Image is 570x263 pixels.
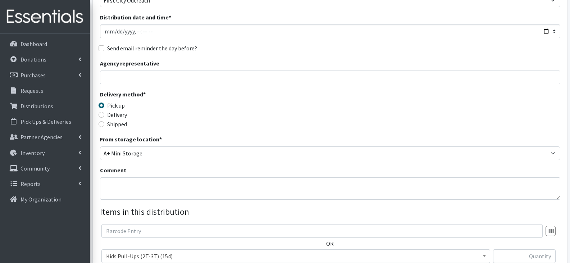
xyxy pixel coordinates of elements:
a: Community [3,161,87,176]
p: Reports [20,180,41,187]
p: Inventory [20,149,45,157]
label: Comment [100,166,126,174]
p: Partner Agencies [20,133,63,141]
span: Kids Pull-Ups (2T-3T) (154) [106,251,485,261]
p: Donations [20,56,46,63]
p: Dashboard [20,40,47,47]
p: Purchases [20,72,46,79]
a: Inventory [3,146,87,160]
legend: Items in this distribution [100,205,560,218]
input: Quantity [493,249,556,263]
p: Community [20,165,50,172]
p: Pick Ups & Deliveries [20,118,71,125]
label: Delivery [107,110,127,119]
label: Send email reminder the day before? [107,44,197,53]
input: Barcode Entry [101,224,543,238]
img: HumanEssentials [3,5,87,29]
label: Pick up [107,101,125,110]
abbr: required [143,91,146,98]
a: Pick Ups & Deliveries [3,114,87,129]
a: Partner Agencies [3,130,87,144]
label: Agency representative [100,59,159,68]
abbr: required [159,136,162,143]
label: OR [326,239,334,248]
label: From storage location [100,135,162,144]
p: Requests [20,87,43,94]
a: Requests [3,83,87,98]
p: My Organization [20,196,61,203]
abbr: required [169,14,171,21]
label: Shipped [107,120,127,128]
a: Donations [3,52,87,67]
a: Distributions [3,99,87,113]
legend: Delivery method [100,90,215,101]
p: Distributions [20,103,53,110]
a: Purchases [3,68,87,82]
a: My Organization [3,192,87,207]
a: Reports [3,177,87,191]
span: Kids Pull-Ups (2T-3T) (154) [101,249,490,263]
a: Dashboard [3,37,87,51]
label: Distribution date and time [100,13,171,22]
